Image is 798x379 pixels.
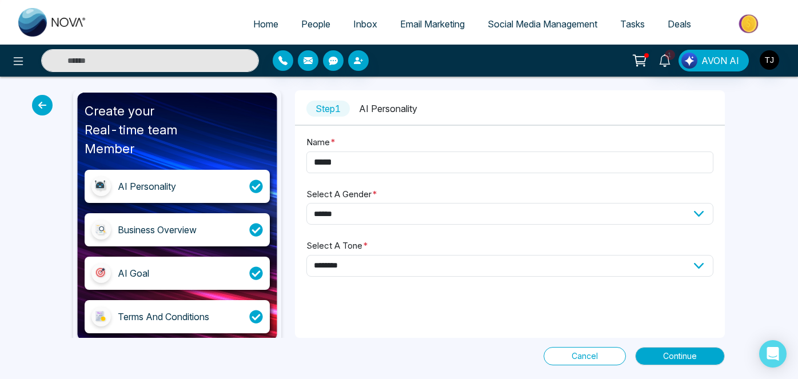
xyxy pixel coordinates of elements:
button: AVON AI [679,50,749,71]
div: Business Overview [118,223,197,237]
img: Lead Flow [681,53,697,69]
div: AI Goal [118,266,149,280]
a: Tasks [609,13,656,35]
a: Home [242,13,290,35]
span: Email Marketing [400,18,465,30]
div: AI Personality [118,179,176,193]
span: Step 1 [306,101,350,117]
span: Social Media Management [488,18,597,30]
div: Create your Real-time team Member [85,102,270,158]
img: goal_icon.e9407f2c.svg [94,266,108,280]
img: business_overview.20f3590d.svg [94,223,108,237]
span: AVON AI [701,54,739,67]
span: AI Personality [359,103,417,114]
span: Home [253,18,278,30]
span: Continue [663,350,697,362]
img: terms_conditions_icon.cc6740b3.svg [94,310,108,324]
button: Cancel [544,347,626,365]
div: Terms And Conditions [118,310,209,324]
img: Market-place.gif [708,11,791,37]
div: Open Intercom Messenger [759,340,787,368]
img: User Avatar [760,50,779,70]
a: People [290,13,342,35]
label: Select A Gender [306,188,377,201]
span: Tasks [620,18,645,30]
img: Nova CRM Logo [18,8,87,37]
img: ai_personality.95acf9cc.svg [94,179,108,193]
label: Select A Tone [306,240,368,253]
span: Inbox [353,18,377,30]
a: Inbox [342,13,389,35]
span: 1 [665,50,675,60]
a: Social Media Management [476,13,609,35]
span: Deals [668,18,691,30]
a: 1 [651,50,679,70]
button: Continue [635,347,725,365]
span: People [301,18,330,30]
a: Email Marketing [389,13,476,35]
label: Name [306,136,336,149]
span: Cancel [572,350,598,362]
a: Deals [656,13,703,35]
